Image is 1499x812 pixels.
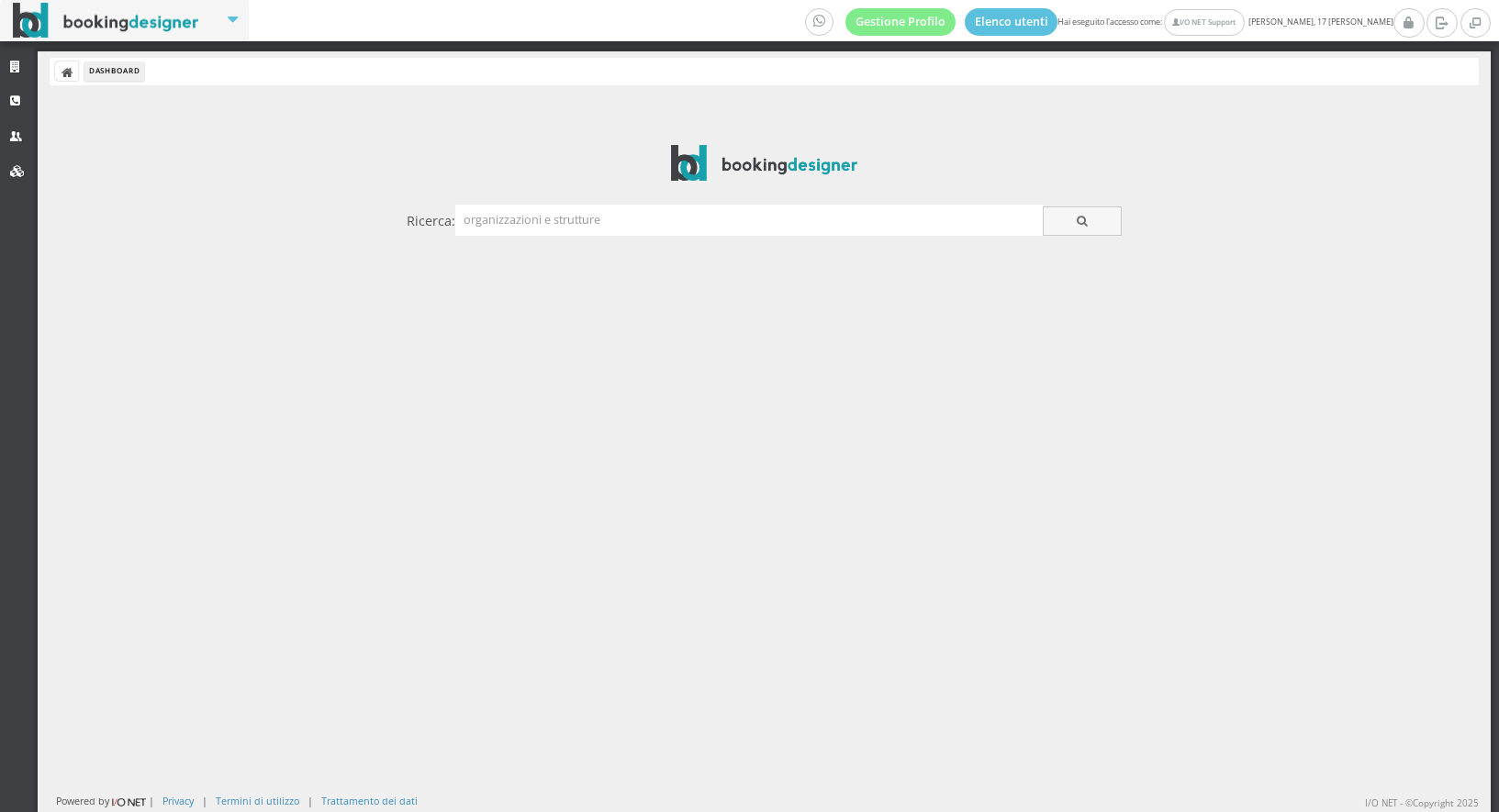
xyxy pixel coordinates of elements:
[671,145,857,181] img: BookingDesigner.com
[202,794,207,807] div: |
[321,794,418,807] a: Trattamento dei dati
[109,795,149,809] img: ionet_small_logo.png
[1164,9,1244,36] a: I/O NET Support
[84,61,144,82] li: Dashboard
[13,3,199,39] img: BookingDesigner.com
[216,794,299,807] a: Termini di utilizzo
[965,8,1058,36] a: Elenco utenti
[455,205,1043,235] input: organizzazioni e strutture
[162,794,194,807] a: Privacy
[56,794,154,809] div: Powered by |
[845,8,956,36] a: Gestione Profilo
[308,794,313,807] div: |
[407,213,455,228] h4: Ricerca:
[805,8,1393,36] span: Hai eseguito l'accesso come: [PERSON_NAME], 17 [PERSON_NAME]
